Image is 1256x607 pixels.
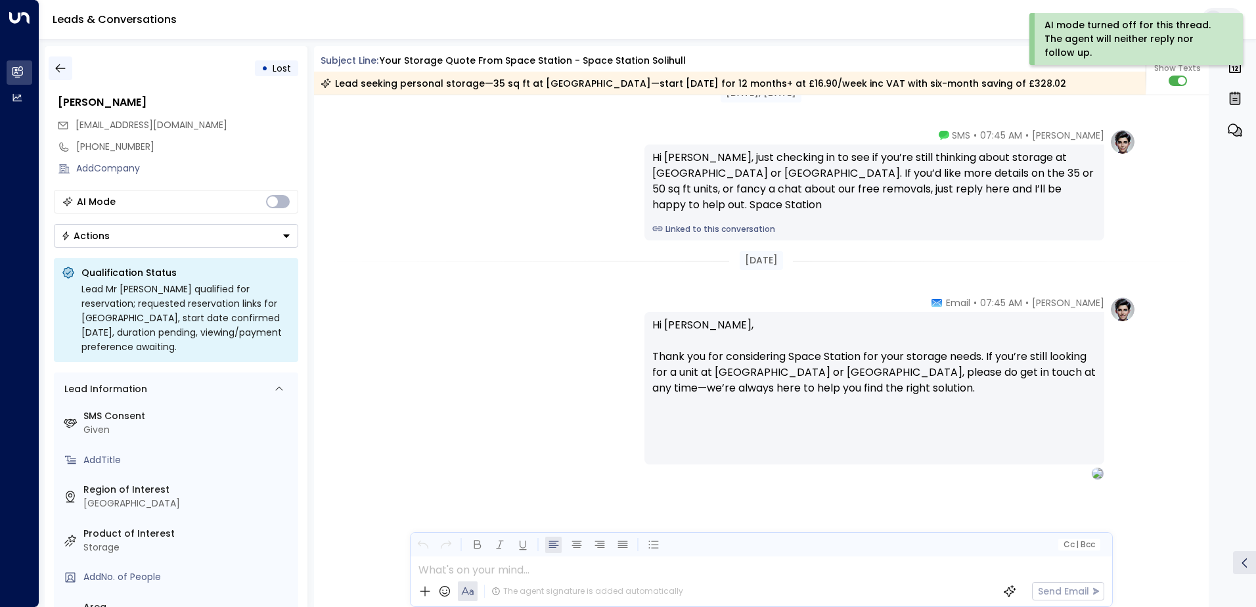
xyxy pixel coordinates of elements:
label: SMS Consent [83,409,293,423]
span: Show Texts [1154,62,1201,74]
div: AddNo. of People [83,570,293,584]
div: Lead seeking personal storage—35 sq ft at [GEOGRAPHIC_DATA]—start [DATE] for 12 months+ at £16.90... [321,77,1066,90]
label: Product of Interest [83,527,293,541]
div: Lead Information [60,382,147,396]
a: Linked to this conversation [652,223,1096,235]
div: Given [83,423,293,437]
span: [EMAIL_ADDRESS][DOMAIN_NAME] [76,118,227,131]
div: [GEOGRAPHIC_DATA] [83,497,293,510]
span: | [1076,540,1079,549]
a: Leads & Conversations [53,12,177,27]
div: AddTitle [83,453,293,467]
span: 07:45 AM [980,129,1022,142]
div: Actions [61,230,110,242]
span: • [974,129,977,142]
div: The agent signature is added automatically [491,585,683,597]
div: Storage [83,541,293,554]
span: pmf2111@gmail.com [76,118,227,132]
div: [PERSON_NAME] [58,95,298,110]
span: SMS [952,129,970,142]
span: • [1025,129,1029,142]
div: [DATE] [740,251,783,270]
div: Your storage quote from Space Station - Space Station Solihull [380,54,686,68]
img: profile-logo.png [1110,129,1136,155]
button: Cc|Bcc [1058,539,1100,551]
div: Lead Mr [PERSON_NAME] qualified for reservation; requested reservation links for [GEOGRAPHIC_DATA... [81,282,290,354]
div: AddCompany [76,162,298,175]
img: PMF2111@GMAIL.COM [1092,468,1104,480]
img: profile-logo.png [1110,296,1136,323]
div: AI mode turned off for this thread. The agent will neither reply nor follow up. [1044,18,1225,60]
span: [PERSON_NAME] [1032,129,1104,142]
p: Hi [PERSON_NAME], Thank you for considering Space Station for your storage needs. If you’re still... [652,317,1096,412]
p: Qualification Status [81,266,290,279]
span: Cc Bcc [1063,540,1094,549]
span: Subject Line: [321,54,378,67]
div: Button group with a nested menu [54,224,298,248]
label: Region of Interest [83,483,293,497]
button: Redo [437,537,454,553]
div: • [261,56,268,80]
span: [PERSON_NAME] [1032,296,1104,309]
button: Undo [415,537,431,553]
button: Actions [54,224,298,248]
span: • [974,296,977,309]
span: 07:45 AM [980,296,1022,309]
div: AI Mode [77,195,116,208]
div: [PHONE_NUMBER] [76,140,298,154]
div: Hi [PERSON_NAME], just checking in to see if you’re still thinking about storage at [GEOGRAPHIC_D... [652,150,1096,213]
span: • [1025,296,1029,309]
span: Email [946,296,970,309]
span: Lost [273,62,291,75]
